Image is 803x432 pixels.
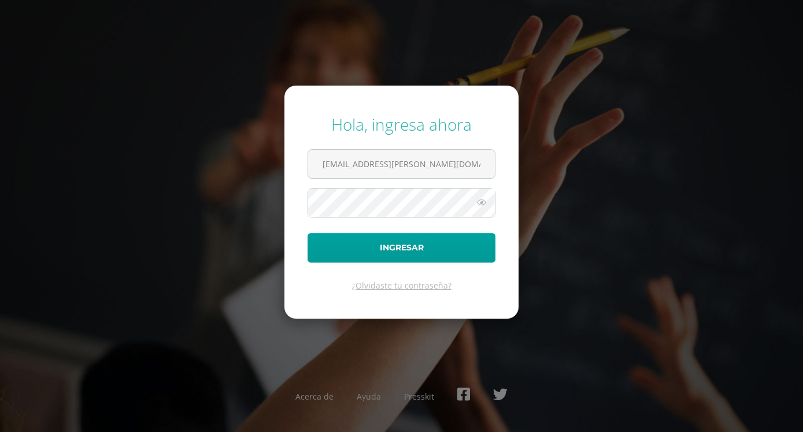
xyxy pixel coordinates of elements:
[352,280,452,291] a: ¿Olvidaste tu contraseña?
[357,391,381,402] a: Ayuda
[295,391,334,402] a: Acerca de
[308,150,495,178] input: Correo electrónico o usuario
[308,113,495,135] div: Hola, ingresa ahora
[308,233,495,263] button: Ingresar
[404,391,434,402] a: Presskit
